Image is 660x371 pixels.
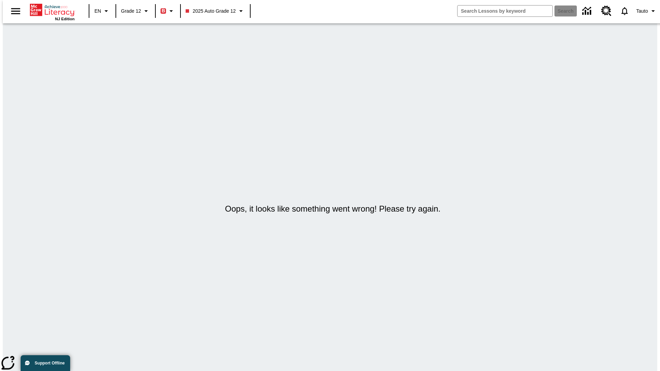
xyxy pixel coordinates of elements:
span: Tauto [636,8,648,15]
span: Grade 12 [121,8,141,15]
button: Boost Class color is red. Change class color [158,5,178,17]
div: Home [30,2,75,21]
span: EN [95,8,101,15]
span: NJ Edition [55,17,75,21]
button: Profile/Settings [634,5,660,17]
button: Grade: Grade 12, Select a grade [118,5,153,17]
span: 2025 Auto Grade 12 [186,8,235,15]
button: Language: EN, Select a language [91,5,113,17]
span: Support Offline [35,361,65,366]
input: search field [458,5,552,16]
a: Data Center [578,2,597,21]
a: Resource Center, Will open in new tab [597,2,616,20]
button: Support Offline [21,355,70,371]
button: Class: 2025 Auto Grade 12, Select your class [183,5,247,17]
h5: Oops, it looks like something went wrong! Please try again. [225,203,441,214]
button: Open side menu [5,1,26,21]
a: Notifications [616,2,634,20]
span: B [162,7,165,15]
